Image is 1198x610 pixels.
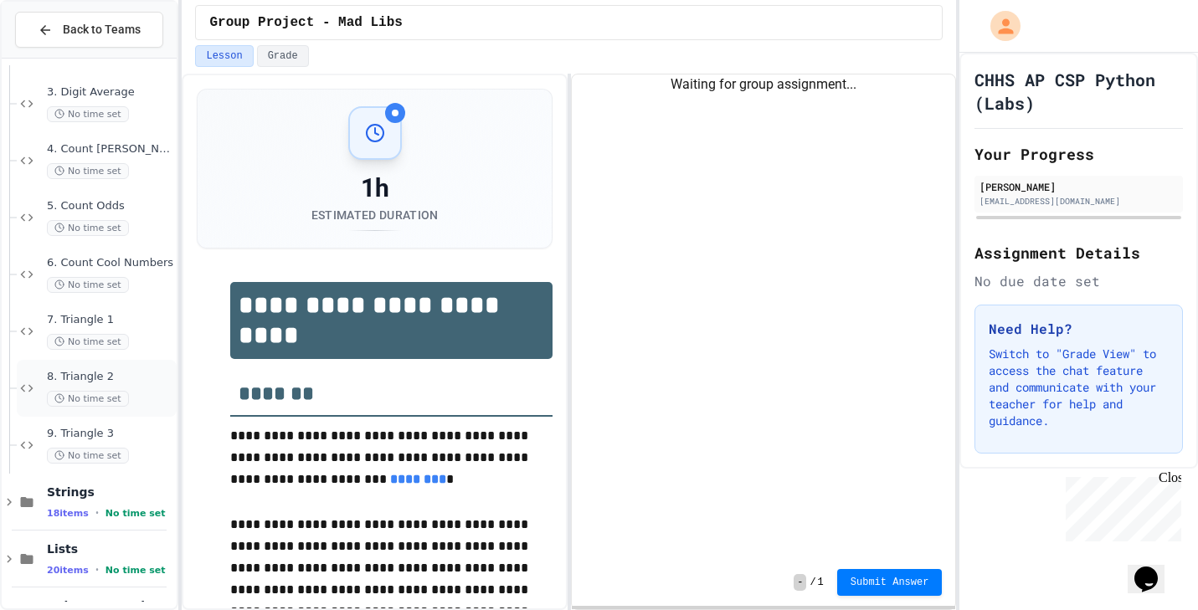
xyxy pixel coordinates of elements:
[47,106,129,122] span: No time set
[974,68,1183,115] h1: CHHS AP CSP Python (Labs)
[47,142,173,156] span: 4. Count [PERSON_NAME]
[63,21,141,38] span: Back to Teams
[105,508,166,519] span: No time set
[989,319,1169,339] h3: Need Help?
[794,574,806,591] span: -
[47,256,173,270] span: 6. Count Cool Numbers
[311,207,439,223] div: Estimated Duration
[989,346,1169,429] p: Switch to "Grade View" to access the chat feature and communicate with your teacher for help and ...
[974,142,1183,166] h2: Your Progress
[95,506,99,520] span: •
[837,569,943,596] button: Submit Answer
[195,45,253,67] button: Lesson
[47,565,89,576] span: 20 items
[47,427,173,441] span: 9. Triangle 3
[851,576,929,589] span: Submit Answer
[979,179,1178,194] div: [PERSON_NAME]
[7,7,116,106] div: Chat with us now!Close
[47,448,129,464] span: No time set
[47,391,129,407] span: No time set
[979,195,1178,208] div: [EMAIL_ADDRESS][DOMAIN_NAME]
[47,370,173,384] span: 8. Triangle 2
[209,13,402,33] span: Group Project - Mad Libs
[47,484,173,500] span: Strings
[47,508,89,519] span: 18 items
[311,173,439,203] div: 1h
[47,163,129,179] span: No time set
[47,541,173,556] span: Lists
[47,199,173,213] span: 5. Count Odds
[95,563,99,577] span: •
[818,576,824,589] span: 1
[47,220,129,236] span: No time set
[257,45,309,67] button: Grade
[47,313,173,327] span: 7. Triangle 1
[974,271,1183,291] div: No due date set
[1059,470,1181,541] iframe: chat widget
[105,565,166,576] span: No time set
[1128,543,1181,593] iframe: chat widget
[572,74,955,95] div: Waiting for group assignment...
[973,7,1025,45] div: My Account
[47,334,129,350] span: No time set
[974,241,1183,264] h2: Assignment Details
[47,277,129,293] span: No time set
[47,85,173,100] span: 3. Digit Average
[15,12,163,48] button: Back to Teams
[810,576,815,589] span: /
